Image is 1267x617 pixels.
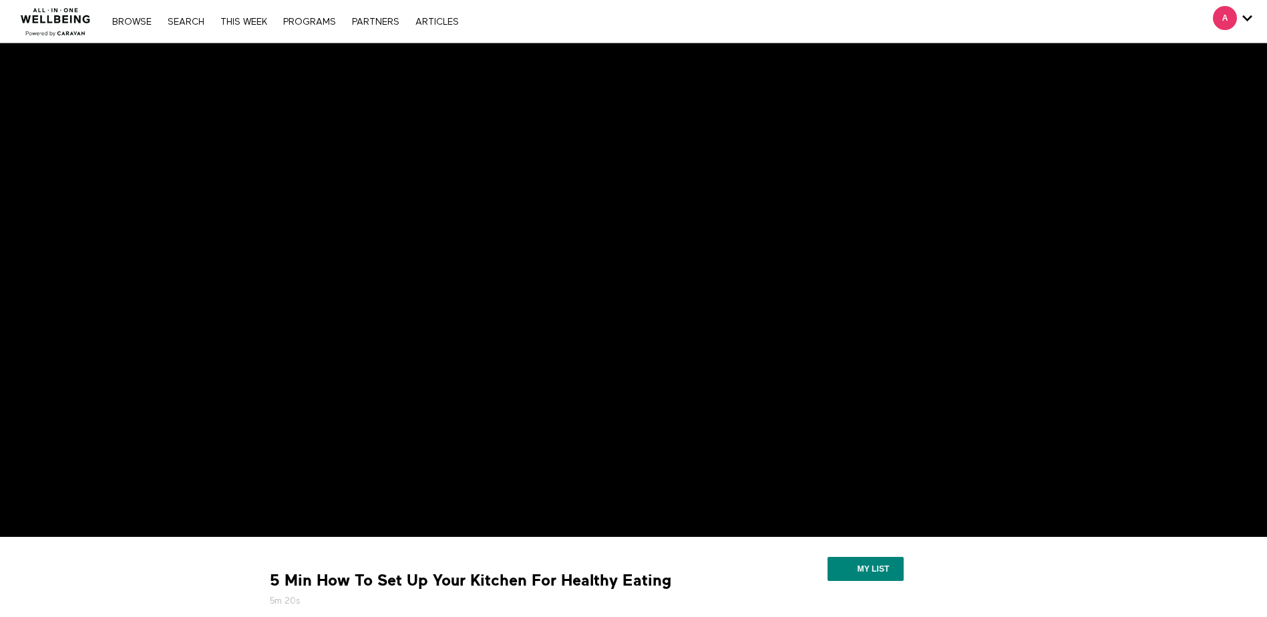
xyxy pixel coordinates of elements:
[270,594,717,608] h5: 5m 20s
[277,17,343,27] a: PROGRAMS
[828,557,903,581] button: My list
[106,17,158,27] a: Browse
[214,17,274,27] a: THIS WEEK
[161,17,211,27] a: Search
[106,15,465,28] nav: Primary
[409,17,466,27] a: ARTICLES
[270,570,671,591] strong: 5 Min How To Set Up Your Kitchen For Healthy Eating
[345,17,406,27] a: PARTNERS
